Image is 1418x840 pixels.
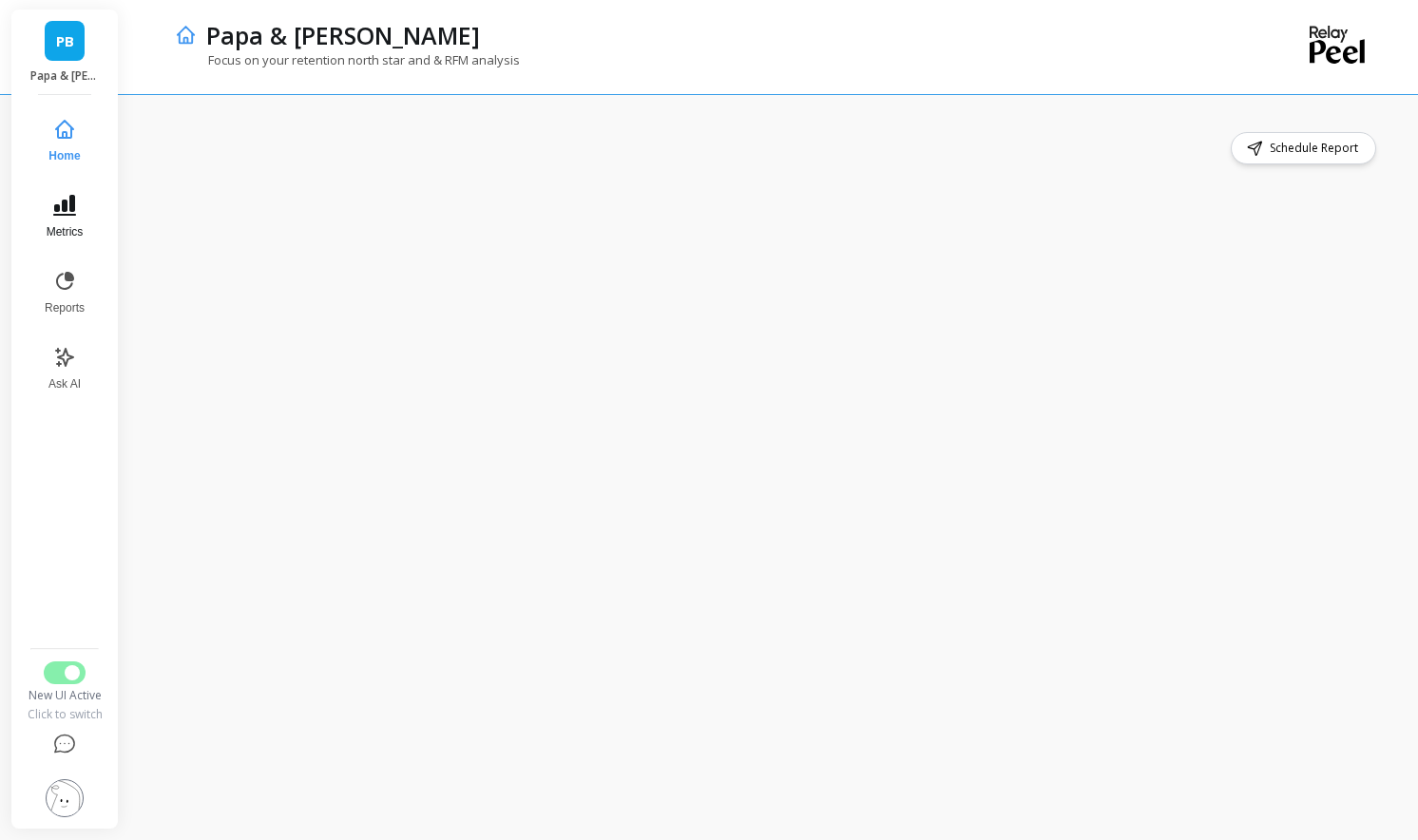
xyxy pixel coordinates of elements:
span: Metrics [47,224,84,239]
span: Reports [45,300,85,315]
p: Focus on your retention north star and & RFM analysis [175,51,520,68]
button: Reports [33,258,96,327]
div: New UI Active [26,688,104,703]
span: PB [56,30,74,52]
span: Ask AI [48,376,81,391]
span: Home [48,148,80,163]
div: Click to switch [26,707,104,722]
button: Settings [26,768,104,829]
button: Schedule Report [1231,132,1376,164]
p: Papa & Barkley [30,68,100,84]
button: Switch to Legacy UI [44,661,86,684]
button: Help [26,722,104,768]
p: Papa & Barkley [206,19,480,51]
button: Home [33,106,96,175]
iframe: Omni Embed [160,180,1380,802]
span: Schedule Report [1270,139,1364,158]
button: Metrics [33,182,96,251]
button: Ask AI [33,334,96,403]
img: profile picture [46,779,84,817]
